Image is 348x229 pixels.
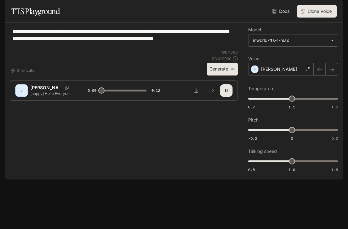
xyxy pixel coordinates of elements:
[207,63,238,75] button: Generate⌘⏎
[248,56,259,61] p: Voice
[289,167,295,172] span: 1.0
[248,167,255,172] span: 0.5
[17,86,27,96] div: J
[30,91,73,96] p: [happy] Hello Everyone, My names [PERSON_NAME]. And [DATE], We’re traveling the road and going to...
[63,86,71,90] button: Copy Voice ID
[151,87,160,94] span: 0:12
[271,5,292,18] a: Docs
[248,104,255,110] span: 0.7
[253,37,328,44] div: inworld-tts-1-max
[291,136,293,141] span: 0
[212,56,232,61] p: $ 0.001900
[331,136,338,141] span: 5.0
[289,104,295,110] span: 1.1
[248,34,338,46] div: inworld-tts-1-max
[248,28,261,32] p: Model
[248,118,258,122] p: Pitch
[5,3,16,14] button: open drawer
[231,67,235,71] p: ⌘⏎
[331,104,338,110] span: 1.5
[248,86,274,91] p: Temperature
[248,136,257,141] span: -5.0
[261,66,297,72] p: [PERSON_NAME]
[205,84,217,97] button: Inspect
[11,5,60,18] h1: TTS Playground
[88,87,96,94] span: 0:00
[248,149,277,154] p: Talking speed
[331,167,338,172] span: 1.5
[30,85,63,91] p: [PERSON_NAME]
[221,49,238,55] p: 190 / 1000
[190,84,202,97] button: Download audio
[10,65,37,75] button: Shortcuts
[297,5,337,18] button: Clone Voice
